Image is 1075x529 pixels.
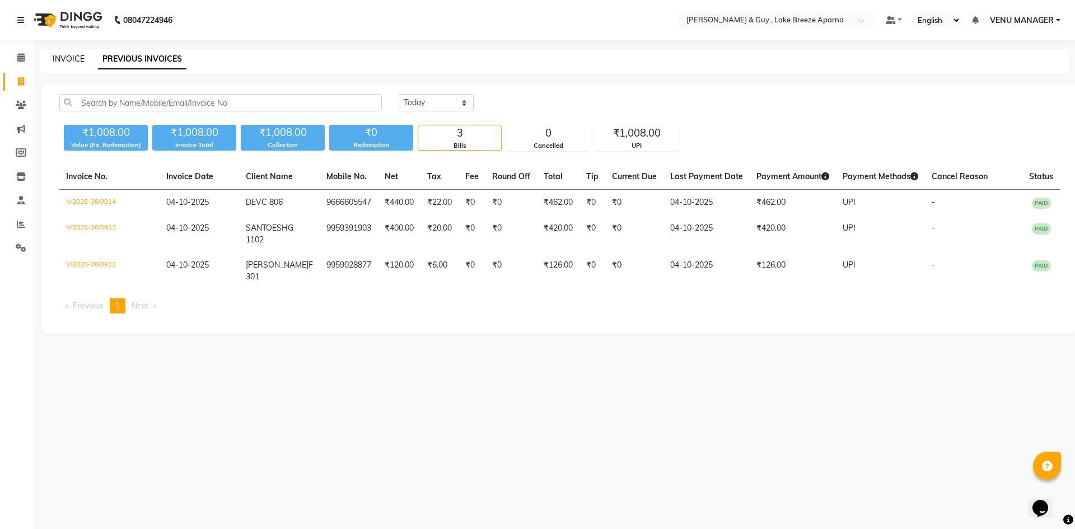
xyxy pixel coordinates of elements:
[53,54,85,64] a: INVOICE
[59,190,160,216] td: V/2025-26/0914
[418,141,501,151] div: Bills
[663,190,750,216] td: 04-10-2025
[544,171,563,181] span: Total
[537,216,579,252] td: ₹420.00
[1032,260,1051,271] span: PAID
[537,252,579,289] td: ₹126.00
[750,190,836,216] td: ₹462.00
[261,197,283,207] span: C 806
[166,223,209,233] span: 04-10-2025
[595,141,678,151] div: UPI
[320,216,378,252] td: 9959391903
[605,216,663,252] td: ₹0
[485,190,537,216] td: ₹0
[418,125,501,141] div: 3
[241,141,325,150] div: Collection
[378,190,420,216] td: ₹440.00
[843,260,856,270] span: UPI
[750,252,836,289] td: ₹126.00
[750,216,836,252] td: ₹420.00
[843,223,856,233] span: UPI
[59,94,382,111] input: Search by Name/Mobile/Email/Invoice No
[507,141,590,151] div: Cancelled
[1028,484,1064,518] iframe: chat widget
[612,171,657,181] span: Current Due
[537,190,579,216] td: ₹462.00
[932,223,935,233] span: -
[166,197,209,207] span: 04-10-2025
[115,301,120,311] span: 1
[427,171,441,181] span: Tax
[507,125,590,141] div: 0
[29,4,105,36] img: logo
[485,216,537,252] td: ₹0
[663,216,750,252] td: 04-10-2025
[1032,198,1051,209] span: PAID
[1032,223,1051,235] span: PAID
[579,216,605,252] td: ₹0
[73,301,104,311] span: Previous
[378,216,420,252] td: ₹400.00
[663,252,750,289] td: 04-10-2025
[420,216,459,252] td: ₹20.00
[485,252,537,289] td: ₹0
[246,171,293,181] span: Client Name
[59,298,1060,313] nav: Pagination
[64,125,148,141] div: ₹1,008.00
[246,223,288,233] span: SANTOESH
[459,252,485,289] td: ₹0
[385,171,398,181] span: Net
[64,141,148,150] div: Value (Ex. Redemption)
[320,252,378,289] td: 9959028877
[990,15,1054,26] span: VENU MANAGER
[132,301,148,311] span: Next
[1029,171,1053,181] span: Status
[586,171,599,181] span: Tip
[98,49,186,69] a: PREVIOUS INVOICES
[756,171,829,181] span: Payment Amount
[932,197,935,207] span: -
[326,171,367,181] span: Mobile No.
[420,190,459,216] td: ₹22.00
[459,190,485,216] td: ₹0
[595,125,678,141] div: ₹1,008.00
[605,252,663,289] td: ₹0
[579,252,605,289] td: ₹0
[465,171,479,181] span: Fee
[459,216,485,252] td: ₹0
[166,171,213,181] span: Invoice Date
[579,190,605,216] td: ₹0
[605,190,663,216] td: ₹0
[246,260,309,270] span: [PERSON_NAME]
[152,141,236,150] div: Invoice Total
[932,171,988,181] span: Cancel Reason
[329,141,413,150] div: Redemption
[166,260,209,270] span: 04-10-2025
[241,125,325,141] div: ₹1,008.00
[59,252,160,289] td: V/2025-26/0912
[320,190,378,216] td: 9666605547
[246,197,261,207] span: DEV
[932,260,935,270] span: -
[152,125,236,141] div: ₹1,008.00
[843,197,856,207] span: UPI
[329,125,413,141] div: ₹0
[670,171,743,181] span: Last Payment Date
[378,252,420,289] td: ₹120.00
[123,4,172,36] b: 08047224946
[59,216,160,252] td: V/2025-26/0913
[843,171,918,181] span: Payment Methods
[66,171,107,181] span: Invoice No.
[492,171,530,181] span: Round Off
[420,252,459,289] td: ₹6.00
